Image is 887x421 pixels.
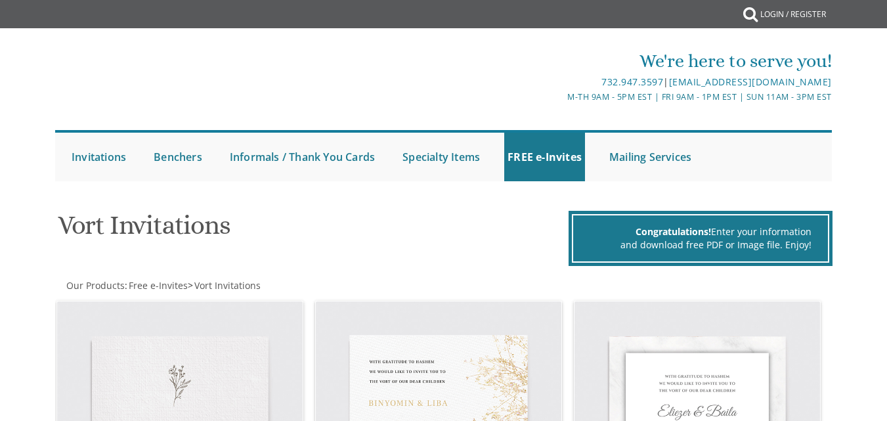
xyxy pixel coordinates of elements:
[314,90,832,104] div: M-Th 9am - 5pm EST | Fri 9am - 1pm EST | Sun 11am - 3pm EST
[606,133,695,181] a: Mailing Services
[193,279,261,292] a: Vort Invitations
[636,225,711,238] span: Congratulations!
[150,133,206,181] a: Benchers
[127,279,188,292] a: Free e-Invites
[129,279,188,292] span: Free e-Invites
[65,279,125,292] a: Our Products
[590,225,811,238] div: Enter your information
[399,133,483,181] a: Specialty Items
[227,133,378,181] a: Informals / Thank You Cards
[68,133,129,181] a: Invitations
[590,238,811,252] div: and download free PDF or Image file. Enjoy!
[669,76,832,88] a: [EMAIL_ADDRESS][DOMAIN_NAME]
[504,133,585,181] a: FREE e-Invites
[194,279,261,292] span: Vort Invitations
[314,48,832,74] div: We're here to serve you!
[188,279,261,292] span: >
[58,211,566,250] h1: Vort Invitations
[55,279,443,292] div: :
[601,76,663,88] a: 732.947.3597
[314,74,832,90] div: |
